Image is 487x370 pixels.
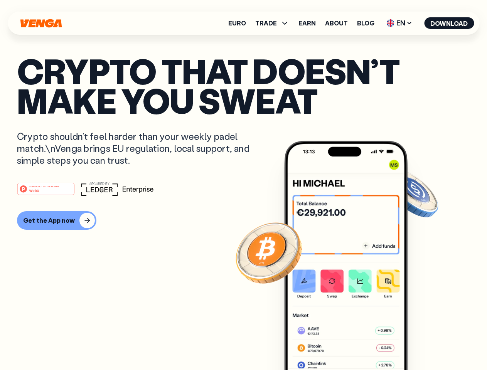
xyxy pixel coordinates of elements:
button: Get the App now [17,211,96,230]
a: Blog [357,20,374,26]
span: EN [384,17,415,29]
button: Download [424,17,474,29]
span: TRADE [255,18,289,28]
tspan: #1 PRODUCT OF THE MONTH [29,185,59,187]
span: TRADE [255,20,277,26]
a: #1 PRODUCT OF THE MONTHWeb3 [17,187,75,197]
a: About [325,20,348,26]
div: Get the App now [23,217,75,224]
p: Crypto that doesn’t make you sweat [17,56,470,115]
img: flag-uk [386,19,394,27]
img: USDC coin [384,166,440,221]
a: Euro [228,20,246,26]
img: Bitcoin [234,218,303,287]
svg: Home [19,19,62,28]
p: Crypto shouldn’t feel harder than your weekly padel match.\nVenga brings EU regulation, local sup... [17,130,261,166]
a: Earn [298,20,316,26]
tspan: Web3 [29,188,39,192]
a: Get the App now [17,211,470,230]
